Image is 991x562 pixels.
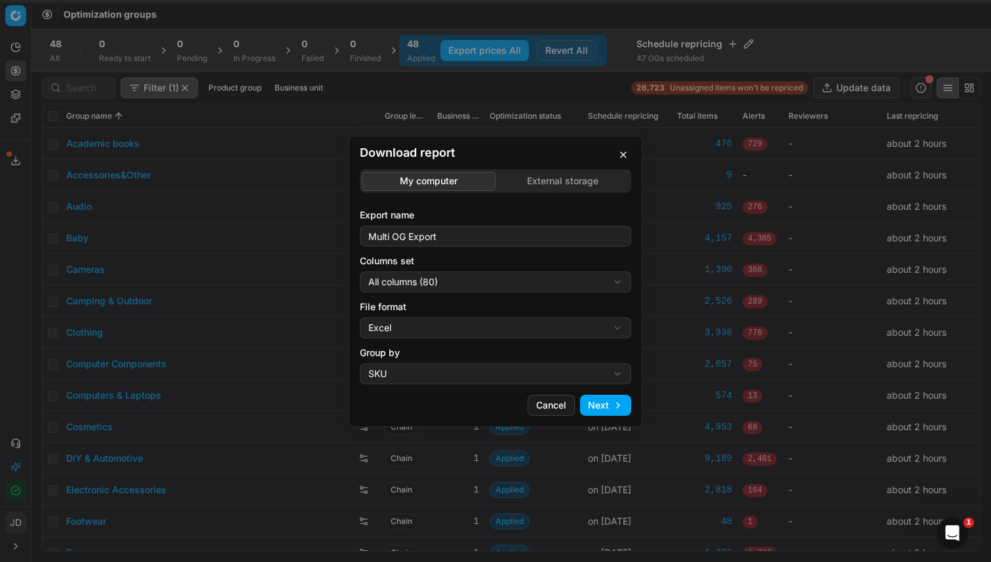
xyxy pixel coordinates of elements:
label: Group by [360,346,631,359]
button: My computer [362,171,496,190]
span: 1 [963,517,974,528]
h2: Download report [360,147,631,159]
label: Columns set [360,254,631,268]
label: Export name [360,209,631,222]
button: Next [580,395,631,416]
label: File format [360,300,631,313]
button: Cancel [528,395,575,416]
button: External storage [496,171,629,190]
iframe: Intercom live chat [937,517,968,549]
